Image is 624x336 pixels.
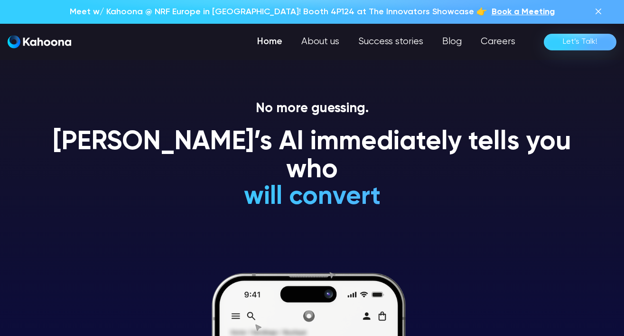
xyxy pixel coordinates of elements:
[8,35,71,48] img: Kahoona logo white
[349,32,433,51] a: Success stories
[492,8,555,16] span: Book a Meeting
[471,32,525,51] a: Careers
[8,35,71,49] a: home
[248,32,292,51] a: Home
[492,6,555,18] a: Book a Meeting
[70,6,487,18] p: Meet w/ Kahoona @ NRF Europe in [GEOGRAPHIC_DATA]! Booth 4P124 at The Innovators Showcase 👉
[544,34,616,50] a: Let’s Talk!
[292,32,349,51] a: About us
[563,34,597,49] div: Let’s Talk!
[42,128,583,185] h1: [PERSON_NAME]’s AI immediately tells you who
[42,101,583,117] p: No more guessing.
[433,32,471,51] a: Blog
[172,183,452,211] h1: will convert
